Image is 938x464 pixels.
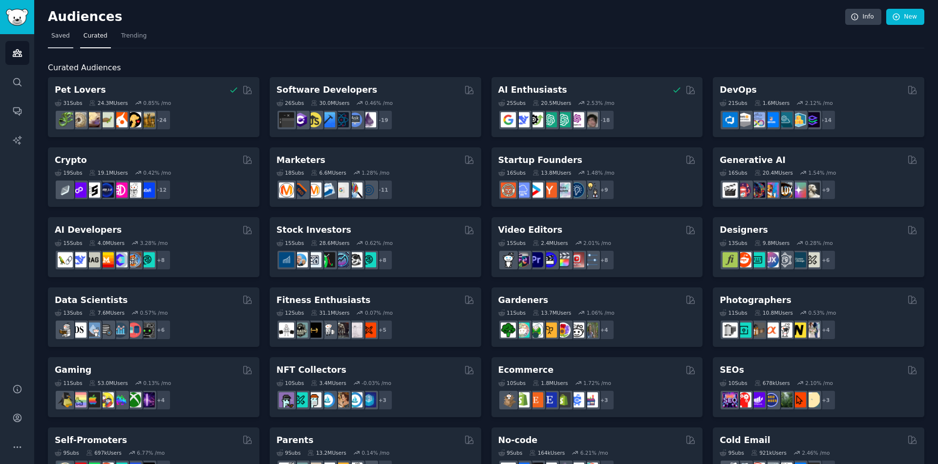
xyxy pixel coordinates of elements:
img: Etsy [528,392,543,407]
img: FluxAI [777,182,792,198]
div: 10.8M Users [754,309,793,316]
img: postproduction [583,252,598,267]
h2: Ecommerce [498,364,554,376]
img: weightroom [320,323,335,338]
img: iOSProgramming [320,112,335,127]
div: 6.6M Users [311,169,346,176]
img: personaltraining [361,323,376,338]
img: EtsySellers [542,392,557,407]
img: CryptoNews [126,182,141,198]
img: MarketingResearch [347,182,362,198]
div: + 14 [815,110,836,130]
img: AIDevelopersSociety [140,252,155,267]
div: 24.3M Users [89,100,128,106]
img: startup [528,182,543,198]
img: platformengineering [777,112,792,127]
div: 19 Sub s [55,169,82,176]
img: chatgpt_promptDesign [542,112,557,127]
img: DigitalItems [361,392,376,407]
div: -0.03 % /mo [362,380,391,386]
div: 20.4M Users [754,169,793,176]
img: GamerPals [99,392,114,407]
h2: Video Editors [498,224,563,236]
div: 19.1M Users [89,169,128,176]
h2: Generative AI [720,154,786,166]
h2: Self-Promoters [55,434,127,446]
div: 18 Sub s [277,169,304,176]
img: NFTmarket [306,392,321,407]
img: GymMotivation [293,323,308,338]
img: herpetology [58,112,73,127]
img: TechSEO [736,392,751,407]
img: premiere [528,252,543,267]
img: reactnative [334,112,349,127]
div: 2.4M Users [533,240,568,246]
img: editors [514,252,530,267]
div: 6.77 % /mo [137,449,165,456]
div: 6.21 % /mo [580,449,608,456]
img: content_marketing [279,182,294,198]
div: 15 Sub s [277,240,304,246]
img: AItoolsCatalog [528,112,543,127]
img: GoogleSearchConsole [791,392,806,407]
h2: Startup Founders [498,154,582,166]
img: starryai [791,182,806,198]
div: 9 Sub s [55,449,79,456]
h2: Audiences [48,9,845,25]
div: + 19 [372,110,393,130]
div: + 24 [150,110,171,130]
h2: AI Developers [55,224,122,236]
img: csharp [293,112,308,127]
div: 3.4M Users [311,380,346,386]
div: 20.5M Users [533,100,571,106]
img: analytics [112,323,128,338]
img: gamers [112,392,128,407]
img: GummySearch logo [6,9,28,26]
div: 15 Sub s [498,240,526,246]
img: UrbanGardening [569,323,584,338]
img: swingtrading [347,252,362,267]
div: + 18 [594,110,615,130]
img: fitness30plus [334,323,349,338]
img: dividends [279,252,294,267]
img: vegetablegardening [501,323,516,338]
img: web3 [99,182,114,198]
img: PlatformEngineers [805,112,820,127]
div: 4.0M Users [89,240,125,246]
div: 921k Users [751,449,787,456]
img: physicaltherapy [347,323,362,338]
img: OpenAIDev [569,112,584,127]
img: succulents [514,323,530,338]
div: 0.14 % /mo [362,449,389,456]
div: 53.0M Users [89,380,128,386]
div: 0.53 % /mo [808,309,836,316]
img: dogbreed [140,112,155,127]
div: 678k Users [754,380,790,386]
img: azuredevops [723,112,738,127]
img: NFTExchange [279,392,294,407]
div: 13.7M Users [533,309,571,316]
div: 31 Sub s [55,100,82,106]
div: 2.53 % /mo [587,100,615,106]
img: GoogleGeminiAI [501,112,516,127]
div: 30.0M Users [311,100,349,106]
h2: DevOps [720,84,757,96]
h2: Fitness Enthusiasts [277,294,371,306]
img: EntrepreneurRideAlong [501,182,516,198]
img: dalle2 [736,182,751,198]
div: 1.48 % /mo [587,169,615,176]
div: 10 Sub s [277,380,304,386]
img: flowers [555,323,571,338]
img: LangChain [58,252,73,267]
img: aws_cdk [791,112,806,127]
div: 28.6M Users [311,240,349,246]
div: 7.6M Users [89,309,125,316]
h2: Crypto [55,154,87,166]
img: XboxGamers [126,392,141,407]
div: + 4 [150,390,171,410]
a: Trending [118,28,150,48]
img: Local_SEO [777,392,792,407]
img: canon [777,323,792,338]
div: + 3 [594,390,615,410]
img: dropship [501,392,516,407]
